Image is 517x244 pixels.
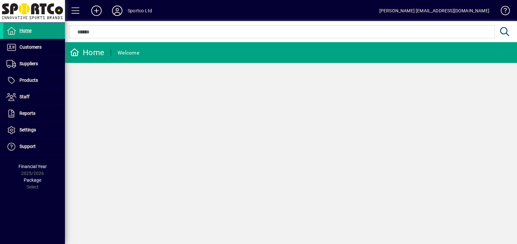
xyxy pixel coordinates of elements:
div: Sportco Ltd [128,6,152,16]
a: Products [3,72,65,89]
span: Products [19,78,38,83]
a: Knowledge Base [496,1,509,22]
a: Reports [3,105,65,122]
span: Package [24,177,41,183]
a: Settings [3,122,65,138]
a: Support [3,139,65,155]
span: Suppliers [19,61,38,66]
button: Add [86,5,107,17]
a: Suppliers [3,56,65,72]
span: Customers [19,44,42,50]
span: Support [19,144,36,149]
span: Settings [19,127,36,132]
div: [PERSON_NAME] [EMAIL_ADDRESS][DOMAIN_NAME] [379,6,489,16]
div: Welcome [118,48,139,58]
button: Profile [107,5,128,17]
a: Staff [3,89,65,105]
span: Home [19,28,32,33]
div: Home [70,47,104,58]
a: Customers [3,39,65,55]
span: Reports [19,111,35,116]
span: Staff [19,94,30,99]
span: Financial Year [19,164,47,169]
